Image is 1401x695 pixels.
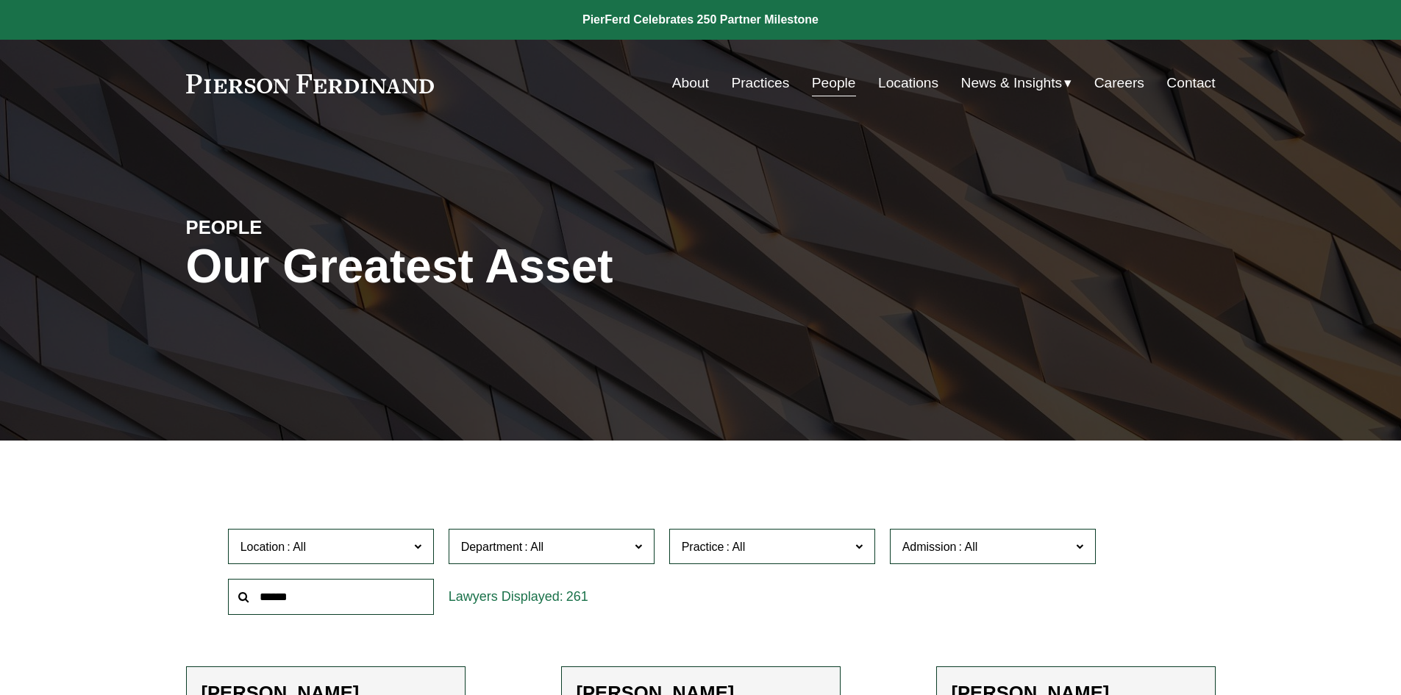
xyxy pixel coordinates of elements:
[566,589,588,604] span: 261
[1166,69,1215,97] a: Contact
[812,69,856,97] a: People
[961,71,1063,96] span: News & Insights
[961,69,1072,97] a: folder dropdown
[902,541,957,553] span: Admission
[240,541,285,553] span: Location
[672,69,709,97] a: About
[461,541,523,553] span: Department
[731,69,789,97] a: Practices
[1094,69,1144,97] a: Careers
[682,541,724,553] span: Practice
[186,215,443,239] h4: PEOPLE
[186,240,872,293] h1: Our Greatest Asset
[878,69,938,97] a: Locations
